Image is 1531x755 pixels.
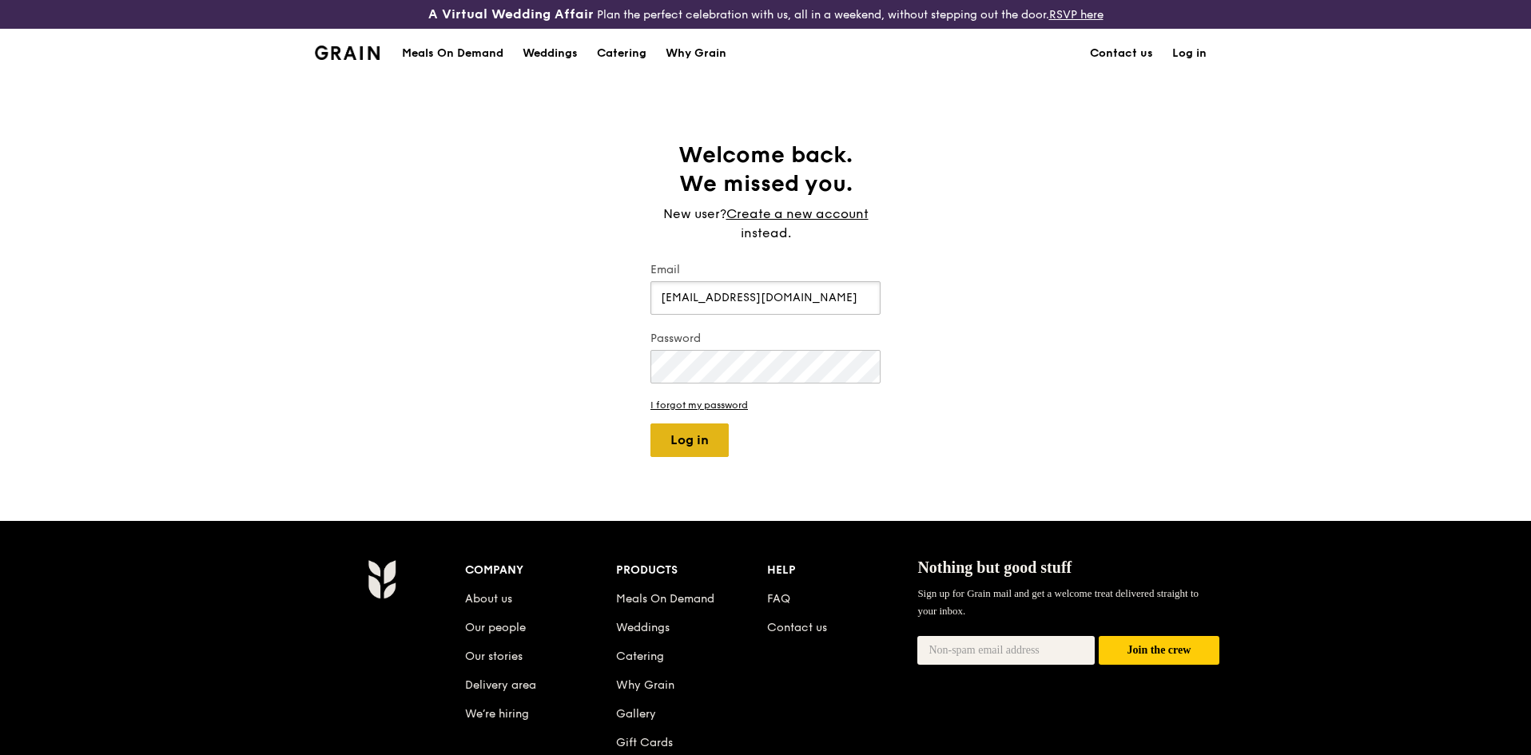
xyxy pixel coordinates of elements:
[767,559,918,582] div: Help
[428,6,594,22] h3: A Virtual Wedding Affair
[1163,30,1216,77] a: Log in
[666,30,726,77] div: Why Grain
[315,28,380,76] a: GrainGrain
[465,650,523,663] a: Our stories
[663,206,726,221] span: New user?
[650,423,729,457] button: Log in
[917,558,1072,576] span: Nothing but good stuff
[523,30,578,77] div: Weddings
[616,621,670,634] a: Weddings
[465,621,526,634] a: Our people
[616,736,673,749] a: Gift Cards
[513,30,587,77] a: Weddings
[650,331,881,347] label: Password
[465,678,536,692] a: Delivery area
[650,399,881,411] a: I forgot my password
[402,30,503,77] div: Meals On Demand
[917,587,1199,617] span: Sign up for Grain mail and get a welcome treat delivered straight to your inbox.
[917,636,1095,665] input: Non-spam email address
[368,559,396,599] img: Grain
[597,30,646,77] div: Catering
[767,592,790,606] a: FAQ
[616,592,714,606] a: Meals On Demand
[305,6,1226,22] div: Plan the perfect celebration with us, all in a weekend, without stepping out the door.
[616,707,656,721] a: Gallery
[650,262,881,278] label: Email
[1080,30,1163,77] a: Contact us
[465,707,529,721] a: We’re hiring
[767,621,827,634] a: Contact us
[616,678,674,692] a: Why Grain
[587,30,656,77] a: Catering
[741,225,791,240] span: instead.
[656,30,736,77] a: Why Grain
[465,592,512,606] a: About us
[616,650,664,663] a: Catering
[1099,636,1219,666] button: Join the crew
[315,46,380,60] img: Grain
[1049,8,1104,22] a: RSVP here
[650,141,881,198] h1: Welcome back. We missed you.
[465,559,616,582] div: Company
[726,205,869,224] a: Create a new account
[616,559,767,582] div: Products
